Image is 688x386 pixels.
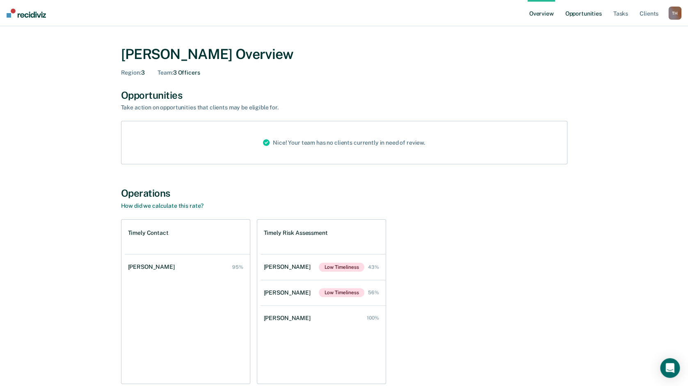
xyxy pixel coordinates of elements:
[121,69,141,76] span: Region :
[125,255,250,279] a: [PERSON_NAME] 95%
[264,315,314,322] div: [PERSON_NAME]
[660,358,680,378] div: Open Intercom Messenger
[261,280,386,305] a: [PERSON_NAME]Low Timeliness 56%
[264,289,314,296] div: [PERSON_NAME]
[121,89,567,101] div: Opportunities
[367,315,379,321] div: 100%
[121,69,145,76] div: 3
[128,229,169,236] h1: Timely Contact
[7,9,46,18] img: Recidiviz
[368,290,379,295] div: 56%
[264,229,328,236] h1: Timely Risk Assessment
[261,254,386,280] a: [PERSON_NAME]Low Timeliness 43%
[121,187,567,199] div: Operations
[158,69,173,76] span: Team :
[121,46,567,63] div: [PERSON_NAME] Overview
[121,202,204,209] a: How did we calculate this rate?
[264,263,314,270] div: [PERSON_NAME]
[261,307,386,330] a: [PERSON_NAME] 100%
[158,69,200,76] div: 3 Officers
[368,264,379,270] div: 43%
[232,264,243,270] div: 95%
[256,121,432,164] div: Nice! Your team has no clients currently in need of review.
[128,263,178,270] div: [PERSON_NAME]
[319,288,364,297] span: Low Timeliness
[121,104,408,111] div: Take action on opportunities that clients may be eligible for.
[668,7,681,20] button: TH
[319,263,364,272] span: Low Timeliness
[668,7,681,20] div: T H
